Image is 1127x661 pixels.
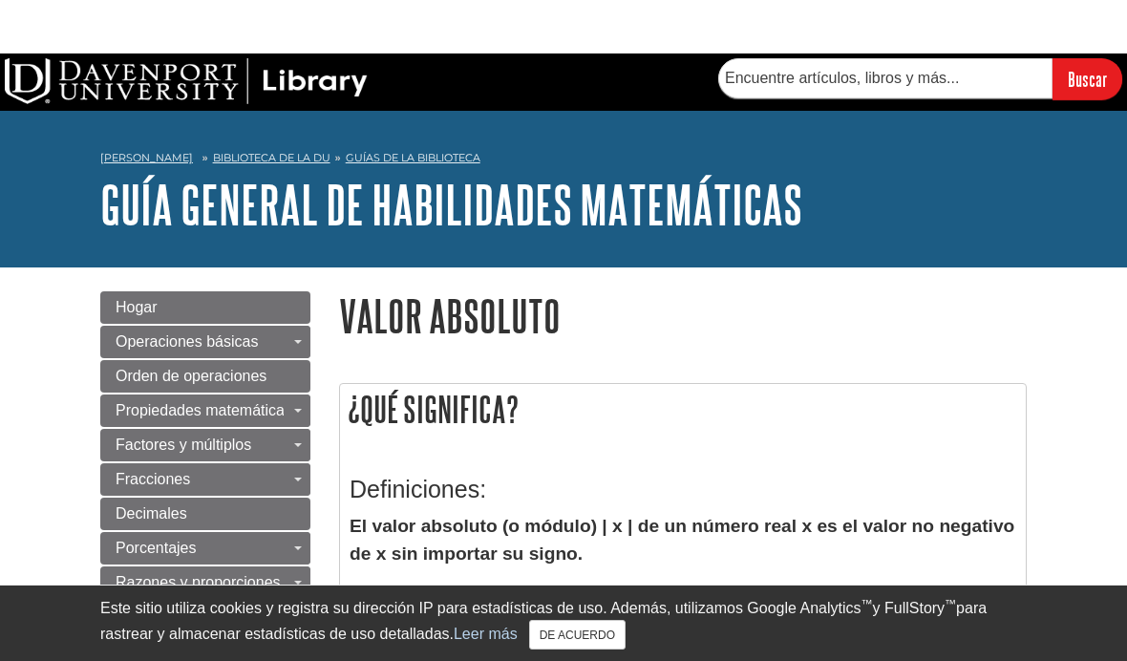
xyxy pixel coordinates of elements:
[100,463,310,496] a: Fracciones
[100,498,310,530] a: Decimales
[339,291,561,340] font: Valor absoluto
[100,145,1027,176] nav: migaja de pan
[5,58,368,104] img: Biblioteca de la DU
[350,476,486,502] font: Definiciones:
[116,333,258,350] font: Operaciones básicas
[861,597,873,610] font: ™
[100,175,802,234] a: Guía general de habilidades matemáticas
[873,600,946,616] font: y FullStory
[213,151,330,164] a: Biblioteca de la DU
[718,58,1053,98] input: Encuentre artículos, libros y más...
[540,629,615,642] font: DE ACUERDO
[116,505,187,522] font: Decimales
[100,151,193,164] font: [PERSON_NAME]
[718,58,1122,99] form: Busca artículos, libros y más en la Biblioteca DU
[350,516,1014,564] font: El valor absoluto (o módulo) | x | de un número real x es el valor no negativo de x sin importar ...
[346,151,480,164] a: Guías de la biblioteca
[454,626,518,642] a: Leer más
[116,471,190,487] font: Fracciones
[116,540,197,556] font: Porcentajes
[100,429,310,461] a: Factores y múltiplos
[100,360,310,393] a: Orden de operaciones
[100,532,310,565] a: Porcentajes
[100,600,861,616] font: Este sitio utiliza cookies y registra su dirección IP para estadísticas de uso. Además, utilizamo...
[116,437,251,453] font: Factores y múltiplos
[116,368,266,384] font: Orden de operaciones
[100,600,987,642] font: para rastrear y almacenar estadísticas de uso detalladas.
[100,150,193,166] a: [PERSON_NAME]
[348,390,519,429] font: ¿Qué significa?
[100,566,310,599] a: Razones y proporciones
[116,402,292,418] font: Propiedades matemáticas
[100,326,310,358] a: Operaciones básicas
[116,299,158,315] font: Hogar
[116,574,281,590] font: Razones y proporciones
[945,597,956,610] font: ™
[529,620,626,650] button: Cerca
[100,394,310,427] a: Propiedades matemáticas
[1053,58,1122,99] input: Buscar
[100,291,310,324] a: Hogar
